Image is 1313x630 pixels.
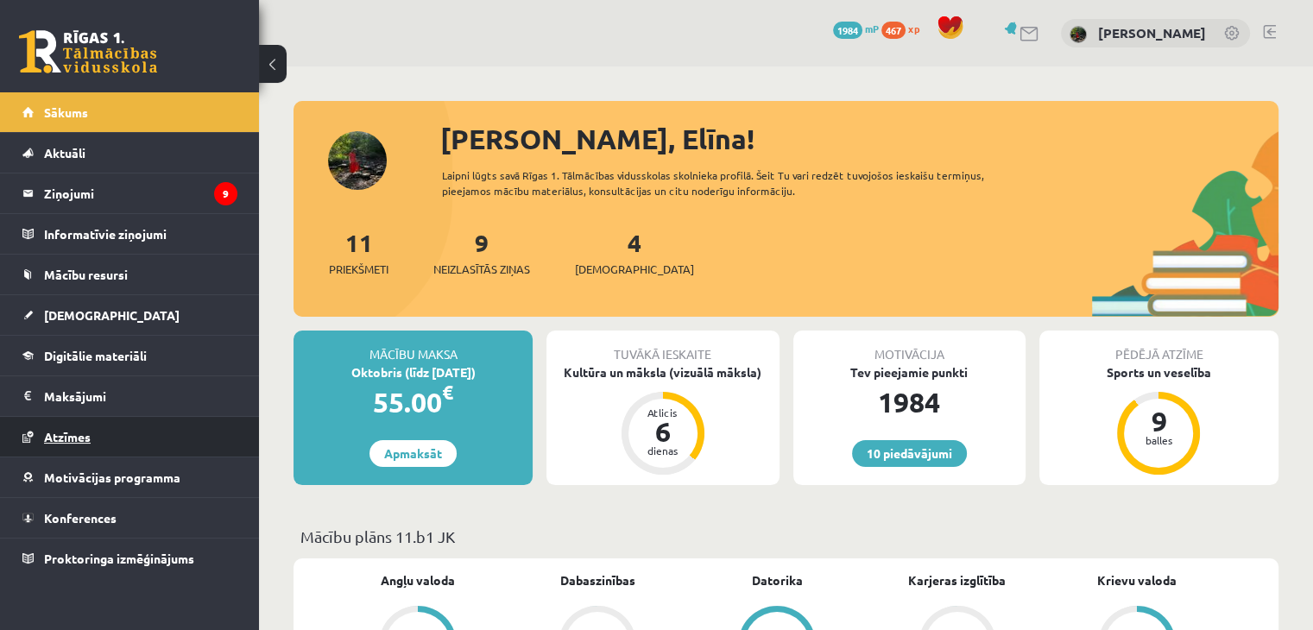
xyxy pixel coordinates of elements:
[433,261,530,278] span: Neizlasītās ziņas
[294,331,533,363] div: Mācību maksa
[575,261,694,278] span: [DEMOGRAPHIC_DATA]
[22,173,237,213] a: Ziņojumi9
[752,571,803,589] a: Datorika
[22,336,237,375] a: Digitālie materiāli
[214,182,237,205] i: 9
[369,440,457,467] a: Apmaksāt
[1133,435,1184,445] div: balles
[881,22,928,35] a: 467 xp
[329,227,388,278] a: 11Priekšmeti
[22,498,237,538] a: Konferences
[22,295,237,335] a: [DEMOGRAPHIC_DATA]
[833,22,862,39] span: 1984
[1070,26,1087,43] img: Elīna Bačka
[19,30,157,73] a: Rīgas 1. Tālmācības vidusskola
[44,348,147,363] span: Digitālie materiāli
[22,92,237,132] a: Sākums
[294,381,533,423] div: 55.00
[22,133,237,173] a: Aktuāli
[793,381,1026,423] div: 1984
[44,469,180,485] span: Motivācijas programma
[44,267,128,282] span: Mācību resursi
[22,214,237,254] a: Informatīvie ziņojumi
[44,510,117,526] span: Konferences
[865,22,879,35] span: mP
[1098,24,1206,41] a: [PERSON_NAME]
[1133,407,1184,435] div: 9
[793,331,1026,363] div: Motivācija
[546,363,779,381] div: Kultūra un māksla (vizuālā māksla)
[22,417,237,457] a: Atzīmes
[381,571,455,589] a: Angļu valoda
[22,255,237,294] a: Mācību resursi
[294,363,533,381] div: Oktobris (līdz [DATE])
[1039,331,1278,363] div: Pēdējā atzīme
[22,376,237,416] a: Maksājumi
[442,167,1033,198] div: Laipni lūgts savā Rīgas 1. Tālmācības vidusskolas skolnieka profilā. Šeit Tu vari redzēt tuvojošo...
[329,261,388,278] span: Priekšmeti
[637,418,689,445] div: 6
[44,429,91,444] span: Atzīmes
[22,457,237,497] a: Motivācijas programma
[1039,363,1278,381] div: Sports un veselība
[833,22,879,35] a: 1984 mP
[300,525,1272,548] p: Mācību plāns 11.b1 JK
[440,118,1278,160] div: [PERSON_NAME], Elīna!
[637,445,689,456] div: dienas
[575,227,694,278] a: 4[DEMOGRAPHIC_DATA]
[22,539,237,578] a: Proktoringa izmēģinājums
[44,145,85,161] span: Aktuāli
[44,173,237,213] legend: Ziņojumi
[44,104,88,120] span: Sākums
[881,22,906,39] span: 467
[546,331,779,363] div: Tuvākā ieskaite
[44,376,237,416] legend: Maksājumi
[44,551,194,566] span: Proktoringa izmēģinājums
[852,440,967,467] a: 10 piedāvājumi
[793,363,1026,381] div: Tev pieejamie punkti
[546,363,779,477] a: Kultūra un māksla (vizuālā māksla) Atlicis 6 dienas
[44,214,237,254] legend: Informatīvie ziņojumi
[637,407,689,418] div: Atlicis
[560,571,635,589] a: Dabaszinības
[908,571,1006,589] a: Karjeras izglītība
[433,227,530,278] a: 9Neizlasītās ziņas
[908,22,919,35] span: xp
[1039,363,1278,477] a: Sports un veselība 9 balles
[44,307,180,323] span: [DEMOGRAPHIC_DATA]
[1097,571,1177,589] a: Krievu valoda
[442,380,453,405] span: €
